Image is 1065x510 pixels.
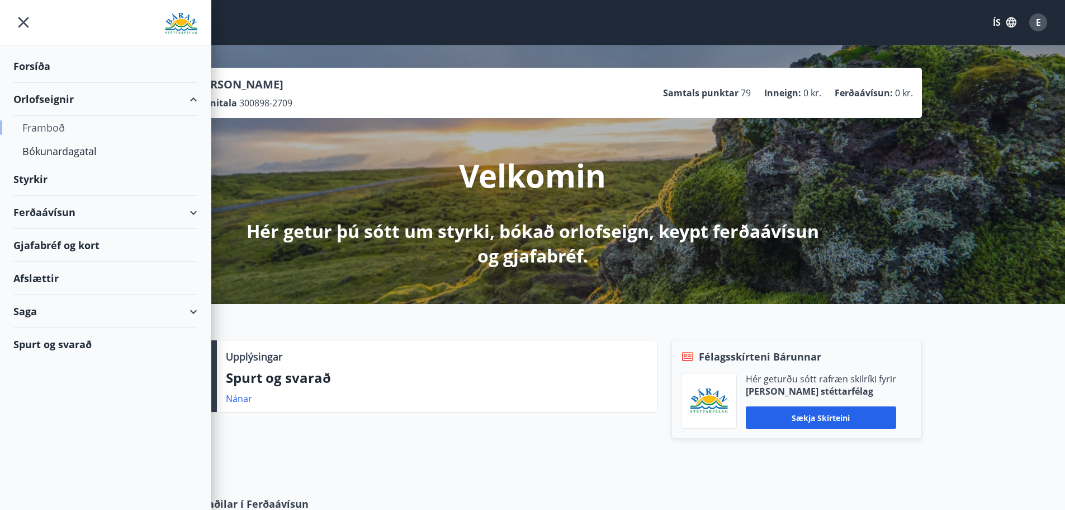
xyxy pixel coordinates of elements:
div: Spurt og svarað [13,328,197,361]
span: Félagsskírteni Bárunnar [699,349,821,364]
div: Framboð [22,116,188,139]
span: E [1036,16,1041,29]
img: Bz2lGXKH3FXEIQKvoQ8VL0Fr0uCiWgfgA3I6fSs8.png [690,388,728,414]
span: 79 [741,87,751,99]
p: Spurt og svarað [226,368,649,387]
button: menu [13,12,34,32]
button: ÍS [987,12,1023,32]
p: Inneign : [764,87,801,99]
img: union_logo [165,12,197,35]
button: E [1025,9,1052,36]
p: Kennitala [193,97,237,109]
p: [PERSON_NAME] stéttarfélag [746,385,896,397]
div: Saga [13,295,197,328]
p: Hér getur þú sótt um styrki, bókað orlofseign, keypt ferðaávísun og gjafabréf. [238,219,828,268]
div: Forsíða [13,50,197,83]
div: Bókunardagatal [22,139,188,163]
p: Upplýsingar [226,349,282,364]
div: Afslættir [13,262,197,295]
span: 300898-2709 [239,97,292,109]
p: Hér geturðu sótt rafræn skilríki fyrir [746,373,896,385]
p: [PERSON_NAME] [193,77,292,92]
p: Velkomin [459,154,606,196]
div: Ferðaávísun [13,196,197,229]
p: Samtals punktar [663,87,739,99]
p: Ferðaávísun : [835,87,893,99]
div: Gjafabréf og kort [13,229,197,262]
div: Orlofseignir [13,83,197,116]
span: 0 kr. [803,87,821,99]
a: Nánar [226,392,252,405]
div: Styrkir [13,163,197,196]
button: Sækja skírteini [746,406,896,429]
span: 0 kr. [895,87,913,99]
